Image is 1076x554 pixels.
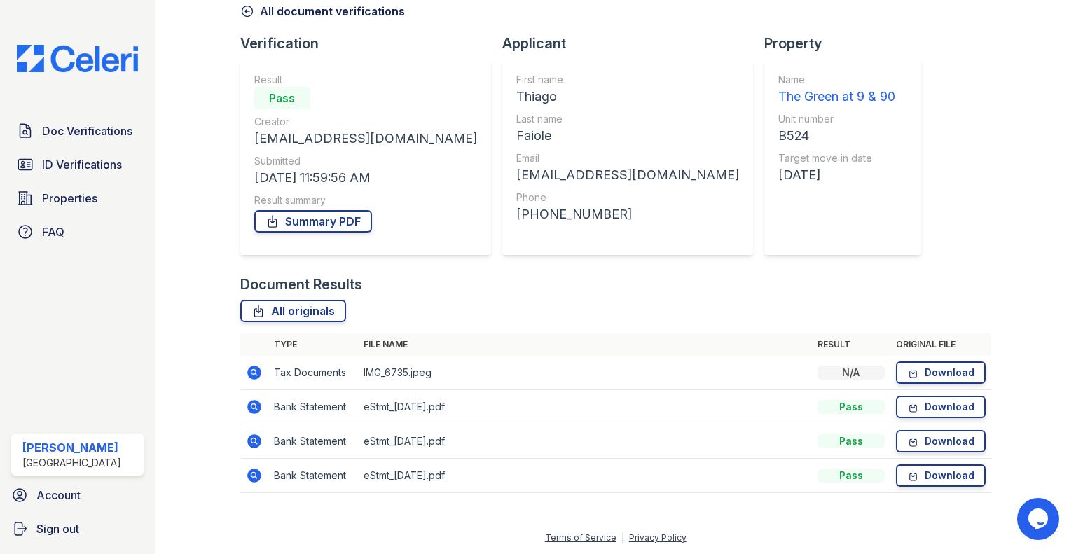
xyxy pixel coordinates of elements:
span: Sign out [36,520,79,537]
div: Submitted [254,154,477,168]
th: Result [812,333,890,356]
a: Properties [11,184,144,212]
a: All originals [240,300,346,322]
div: First name [516,73,739,87]
span: Doc Verifications [42,123,132,139]
a: Doc Verifications [11,117,144,145]
div: Applicant [502,34,764,53]
img: CE_Logo_Blue-a8612792a0a2168367f1c8372b55b34899dd931a85d93a1a3d3e32e68fde9ad4.png [6,45,149,72]
th: File name [358,333,812,356]
div: [EMAIL_ADDRESS][DOMAIN_NAME] [254,129,477,148]
div: B524 [778,126,895,146]
div: [DATE] 11:59:56 AM [254,168,477,188]
td: eStmt_[DATE].pdf [358,424,812,459]
div: | [621,532,624,543]
a: ID Verifications [11,151,144,179]
div: Property [764,34,932,53]
div: Phone [516,191,739,205]
a: Name The Green at 9 & 90 [778,73,895,106]
a: Sign out [6,515,149,543]
a: FAQ [11,218,144,246]
a: All document verifications [240,3,405,20]
div: Verification [240,34,502,53]
td: Bank Statement [268,390,358,424]
div: Pass [818,434,885,448]
a: Account [6,481,149,509]
td: Bank Statement [268,424,358,459]
div: Name [778,73,895,87]
div: Last name [516,112,739,126]
span: Account [36,487,81,504]
td: eStmt_[DATE].pdf [358,390,812,424]
div: [PERSON_NAME] [22,439,121,456]
div: Result [254,73,477,87]
td: eStmt_[DATE].pdf [358,459,812,493]
div: [DATE] [778,165,895,185]
td: IMG_6735.jpeg [358,356,812,390]
div: [GEOGRAPHIC_DATA] [22,456,121,470]
span: Properties [42,190,97,207]
a: Summary PDF [254,210,372,233]
th: Type [268,333,358,356]
span: FAQ [42,223,64,240]
div: Result summary [254,193,477,207]
a: Download [896,464,986,487]
div: Thiago [516,87,739,106]
div: Pass [818,400,885,414]
iframe: chat widget [1017,498,1062,540]
a: Download [896,430,986,452]
span: ID Verifications [42,156,122,173]
div: [PHONE_NUMBER] [516,205,739,224]
div: Pass [818,469,885,483]
a: Download [896,361,986,384]
td: Tax Documents [268,356,358,390]
div: The Green at 9 & 90 [778,87,895,106]
div: Email [516,151,739,165]
div: Unit number [778,112,895,126]
th: Original file [890,333,991,356]
div: Document Results [240,275,362,294]
div: N/A [818,366,885,380]
a: Terms of Service [545,532,616,543]
div: Faiole [516,126,739,146]
div: Target move in date [778,151,895,165]
div: Pass [254,87,310,109]
a: Privacy Policy [629,532,687,543]
td: Bank Statement [268,459,358,493]
div: [EMAIL_ADDRESS][DOMAIN_NAME] [516,165,739,185]
a: Download [896,396,986,418]
div: Creator [254,115,477,129]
